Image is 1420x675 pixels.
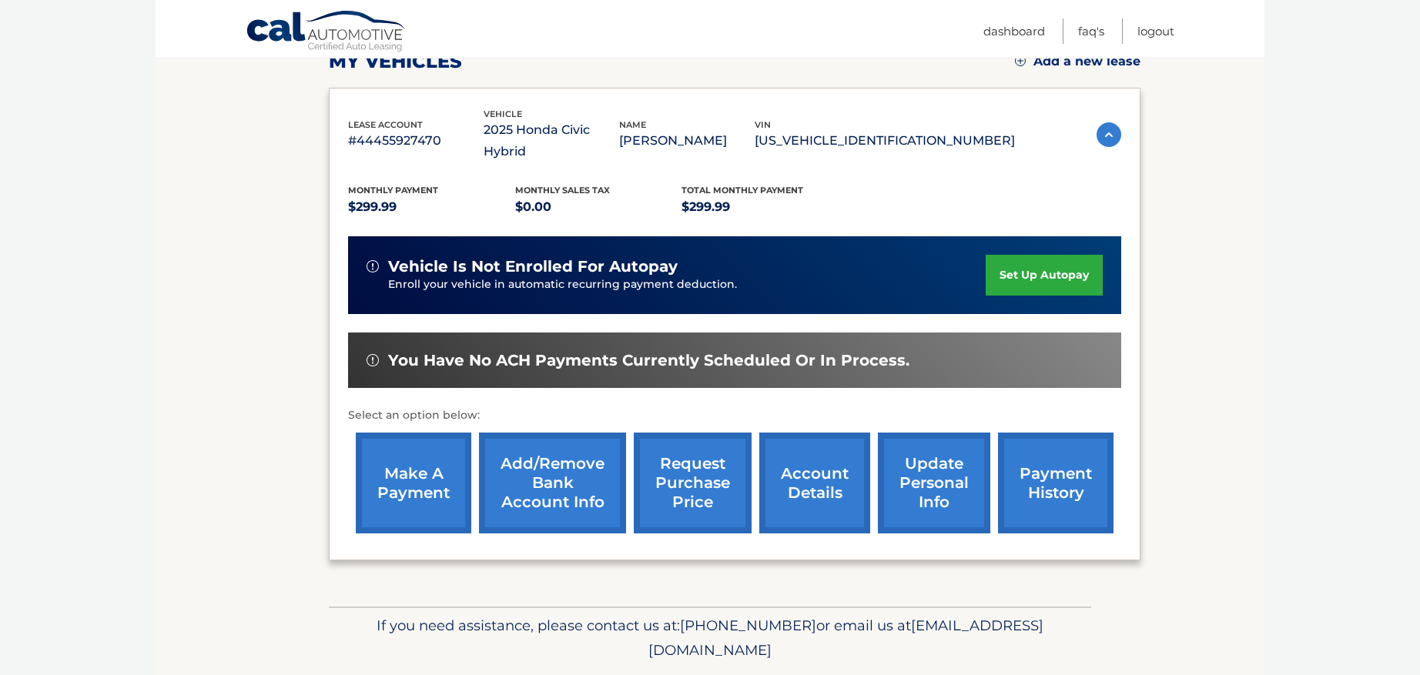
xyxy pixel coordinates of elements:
[329,50,462,73] h2: my vehicles
[246,10,407,55] a: Cal Automotive
[986,255,1103,296] a: set up autopay
[1097,122,1121,147] img: accordion-active.svg
[680,617,816,634] span: [PHONE_NUMBER]
[479,433,626,533] a: Add/Remove bank account info
[367,354,379,366] img: alert-white.svg
[339,613,1081,663] p: If you need assistance, please contact us at: or email us at
[348,196,515,218] p: $299.99
[983,18,1045,44] a: Dashboard
[682,196,849,218] p: $299.99
[682,185,803,195] span: Total Monthly Payment
[1137,18,1174,44] a: Logout
[348,119,423,130] span: lease account
[619,130,755,152] p: [PERSON_NAME]
[1015,54,1140,69] a: Add a new lease
[619,119,646,130] span: name
[648,617,1043,659] span: [EMAIL_ADDRESS][DOMAIN_NAME]
[634,433,752,533] a: request purchase price
[878,433,990,533] a: update personal info
[348,406,1121,425] p: Select an option below:
[356,433,471,533] a: make a payment
[388,276,986,293] p: Enroll your vehicle in automatic recurring payment deduction.
[515,185,610,195] span: Monthly sales Tax
[998,433,1114,533] a: payment history
[388,257,678,276] span: vehicle is not enrolled for autopay
[388,351,909,370] span: You have no ACH payments currently scheduled or in process.
[348,185,438,195] span: Monthly Payment
[484,109,522,119] span: vehicle
[1015,55,1026,66] img: add.svg
[348,130,484,152] p: #44455927470
[484,119,619,162] p: 2025 Honda Civic Hybrid
[759,433,870,533] a: account details
[755,119,771,130] span: vin
[1078,18,1104,44] a: FAQ's
[515,196,682,218] p: $0.00
[367,260,379,272] img: alert-white.svg
[755,130,1015,152] p: [US_VEHICLE_IDENTIFICATION_NUMBER]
